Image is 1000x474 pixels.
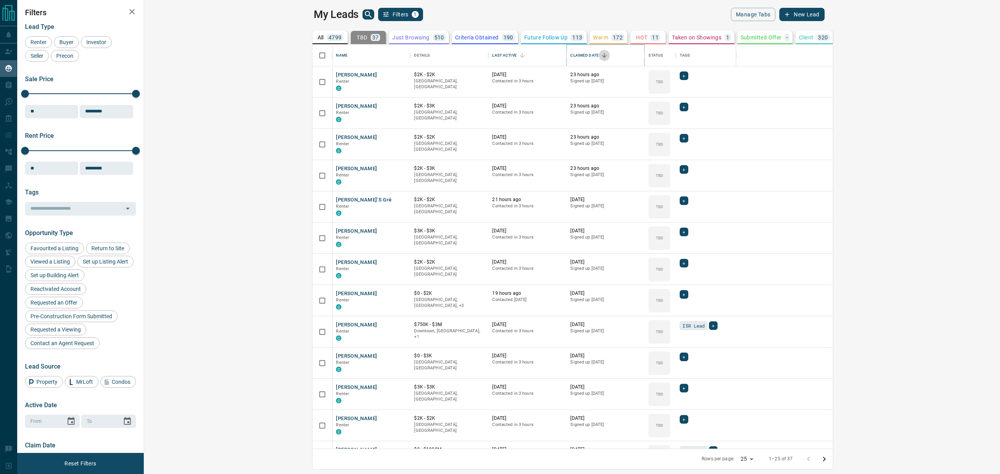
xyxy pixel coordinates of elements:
span: Claim Date [25,442,55,449]
p: TBD [357,35,367,40]
p: Signed up [DATE] [570,390,641,397]
div: condos.ca [336,335,341,341]
span: Return to Site [89,245,127,251]
div: + [680,103,688,111]
div: Claimed Date [570,45,599,66]
p: Client [799,35,813,40]
span: Renter [336,391,349,396]
p: 1–25 of 37 [769,456,793,462]
p: Signed up [DATE] [570,172,641,178]
p: $0 - $3K [414,353,484,359]
span: + [682,384,685,392]
button: [PERSON_NAME] [336,415,377,422]
p: Signed up [DATE] [570,328,641,334]
button: Manage Tabs [731,8,775,21]
span: Reactivated Account [28,286,84,292]
p: TBD [656,422,663,428]
span: Precon [54,53,76,59]
span: Renter [336,141,349,146]
span: Renter [28,39,49,45]
p: [DATE] [492,134,562,141]
p: [DATE] [570,353,641,359]
p: 172 [613,35,623,40]
div: MrLoft [65,376,98,388]
span: + [712,322,714,330]
p: Criteria Obtained [455,35,499,40]
span: + [682,103,685,111]
button: Go to next page [816,451,832,467]
p: [DATE] [492,384,562,390]
p: TBD [656,110,663,116]
div: condos.ca [336,210,341,216]
p: $2K - $3K [414,103,484,109]
div: Favourited a Listing [25,242,84,254]
p: [GEOGRAPHIC_DATA], [GEOGRAPHIC_DATA] [414,78,484,90]
span: + [682,290,685,298]
div: Set up Building Alert [25,269,84,281]
p: Contacted in 3 hours [492,266,562,272]
button: [PERSON_NAME] [336,103,377,110]
p: 23 hours ago [570,103,641,109]
p: TBD [656,204,663,210]
p: [DATE] [570,228,641,234]
button: search button [362,9,374,20]
span: Seller [28,53,46,59]
span: Renter [336,79,349,84]
span: Renter [336,235,349,240]
button: [PERSON_NAME] [336,134,377,141]
span: Renter [336,298,349,303]
span: Renter [336,266,349,271]
button: Choose date [63,413,79,429]
div: condos.ca [336,273,341,278]
p: [DATE] [570,196,641,203]
p: $2K - $3K [414,165,484,172]
div: Reactivated Account [25,283,86,295]
p: TBD [656,298,663,303]
span: + [682,415,685,423]
div: Status [648,45,663,66]
p: 37 [372,35,379,40]
p: [DATE] [570,321,641,328]
span: Buyer [57,39,76,45]
p: 510 [434,35,444,40]
p: Contacted in 3 hours [492,203,562,209]
p: [GEOGRAPHIC_DATA], [GEOGRAPHIC_DATA] [414,234,484,246]
p: - [786,35,788,40]
span: Renter [336,360,349,365]
p: Future Follow Up [524,35,568,40]
div: + [680,165,688,174]
p: Submitted Offer [741,35,782,40]
span: Viewed a Listing [28,258,73,265]
p: $2K - $2K [414,259,484,266]
span: Set up Listing Alert [80,258,131,265]
div: + [680,134,688,143]
div: + [709,446,717,455]
p: Contacted in 3 hours [492,422,562,428]
p: Signed up [DATE] [570,78,641,84]
span: Tags [25,189,39,196]
div: Buyer [54,36,79,48]
div: Pre-Construction Form Submitted [25,310,118,322]
div: + [680,415,688,424]
p: [DATE] [570,384,641,390]
p: $2K - $2K [414,415,484,422]
span: + [682,228,685,236]
p: Toronto [414,328,484,340]
span: Contact an Agent Request [28,340,97,346]
button: [PERSON_NAME]’s Gré [336,196,391,204]
div: + [680,384,688,392]
span: Property [34,379,60,385]
span: MrLoft [73,379,96,385]
div: Property [25,376,63,388]
p: [GEOGRAPHIC_DATA], [GEOGRAPHIC_DATA] [414,203,484,215]
p: [DATE] [492,259,562,266]
span: Lead Source [25,363,61,370]
button: Sort [517,50,528,61]
div: Contact an Agent Request [25,337,100,349]
div: Details [410,45,488,66]
p: Rows per page: [702,456,734,462]
p: Contacted in 3 hours [492,141,562,147]
span: Renter [336,329,349,334]
span: Renter [336,110,349,115]
p: HOT [636,35,647,40]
